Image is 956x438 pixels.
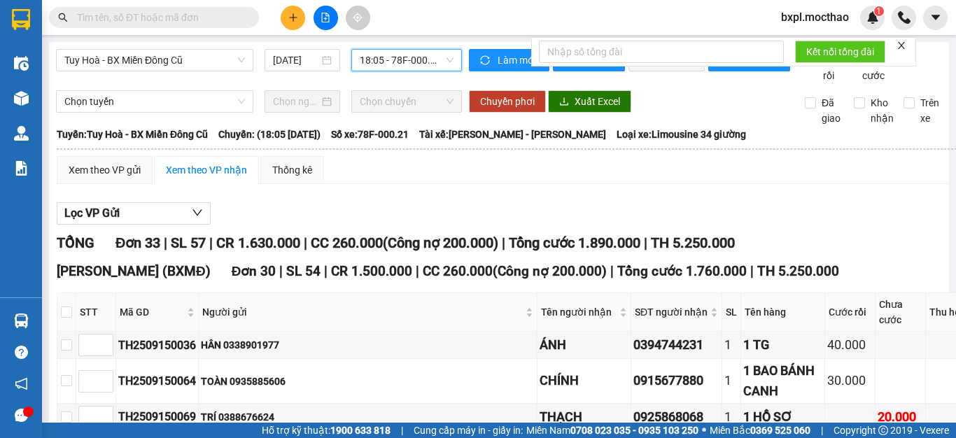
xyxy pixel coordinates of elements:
b: Tuyến: Tuy Hoà - BX Miền Đông Cũ [57,129,208,140]
div: 0925868068 [633,407,719,427]
th: STT [76,293,116,332]
img: warehouse-icon [14,56,29,71]
div: Xem theo VP nhận [166,162,247,178]
span: SĐT người nhận [635,304,708,320]
span: SL 54 [286,263,321,279]
span: file-add [321,13,330,22]
td: 0394744231 [631,332,722,359]
span: [PERSON_NAME] (BXMĐ) [57,263,211,279]
span: TH 5.250.000 [757,263,839,279]
span: CR 1.630.000 [216,234,300,251]
div: TH2509150036 [118,337,196,354]
span: TH 5.250.000 [651,234,735,251]
button: syncLàm mới [469,49,549,71]
button: file-add [314,6,338,30]
span: search [58,13,68,22]
td: CHÍNH [537,359,631,404]
img: icon-new-feature [866,11,879,24]
div: CHÍNH [540,371,628,390]
span: TỔNG [57,234,94,251]
span: 18:05 - 78F-000.21 [360,50,454,71]
span: sync [480,55,492,66]
div: Xem theo VP gửi [69,162,141,178]
th: Chưa cước [876,293,926,332]
span: download [559,97,569,108]
td: 0925868068 [631,404,722,431]
input: Nhập số tổng đài [539,41,784,63]
button: Kết nối tổng đài [795,41,885,63]
span: Kho nhận [865,95,899,126]
span: | [416,263,419,279]
span: ⚪️ [702,428,706,433]
span: message [15,409,28,422]
span: | [279,263,283,279]
span: Xuất Excel [575,94,620,109]
img: solution-icon [14,161,29,176]
div: 1 [724,407,738,427]
div: Thống kê [272,162,312,178]
span: Chuyến: (18:05 [DATE]) [218,127,321,142]
span: | [610,263,614,279]
span: copyright [878,425,888,435]
span: ( [493,263,498,279]
span: Miền Bắc [710,423,810,438]
td: THẠCH [537,404,631,431]
sup: 1 [874,6,884,16]
span: Trên xe [915,95,945,126]
span: Cung cấp máy in - giấy in: [414,423,523,438]
span: down [192,207,203,218]
span: | [324,263,328,279]
button: caret-down [923,6,948,30]
span: Chọn tuyến [64,91,245,112]
div: THẠCH [540,407,628,427]
div: HÂN 0338901977 [201,337,535,353]
span: | [502,234,505,251]
span: | [821,423,823,438]
span: | [401,423,403,438]
span: Miền Nam [526,423,698,438]
span: notification [15,377,28,390]
div: 1 [724,335,738,355]
span: aim [353,13,363,22]
span: ) [602,263,607,279]
div: 30.000 [827,371,873,390]
span: CC 260.000 [311,234,383,251]
button: Lọc VP Gửi [57,202,211,225]
span: CR 1.500.000 [331,263,412,279]
td: TH2509150069 [116,404,199,431]
th: SL [722,293,741,332]
span: Đơn 30 [232,263,276,279]
span: close [897,41,906,50]
span: Tên người nhận [541,304,617,320]
span: SL 57 [171,234,206,251]
span: Chọn chuyến [360,91,454,112]
span: | [644,234,647,251]
span: caret-down [929,11,942,24]
span: | [164,234,167,251]
span: Lọc VP Gửi [64,204,120,222]
div: 0394744231 [633,335,719,355]
span: Làm mới [498,52,538,68]
div: 1 [724,371,738,390]
th: Cước rồi [825,293,876,332]
span: CC 260.000 [423,263,493,279]
div: TH2509150064 [118,372,196,390]
span: Công nợ 200.000 [388,234,493,251]
div: TOÀN 0935885606 [201,374,535,389]
img: phone-icon [898,11,911,24]
button: aim [346,6,370,30]
span: question-circle [15,346,28,359]
strong: 0369 525 060 [750,425,810,436]
input: Chọn ngày [273,94,319,109]
span: Số xe: 78F-000.21 [331,127,409,142]
div: ÁNH [540,335,628,355]
span: 1 [876,6,881,16]
span: Tổng cước 1.760.000 [617,263,747,279]
button: plus [281,6,305,30]
span: | [304,234,307,251]
input: Tìm tên, số ĐT hoặc mã đơn [77,10,242,25]
div: TH2509150069 [118,408,196,425]
th: Tên hàng [741,293,825,332]
div: 40.000 [827,335,873,355]
span: ) [493,234,498,251]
